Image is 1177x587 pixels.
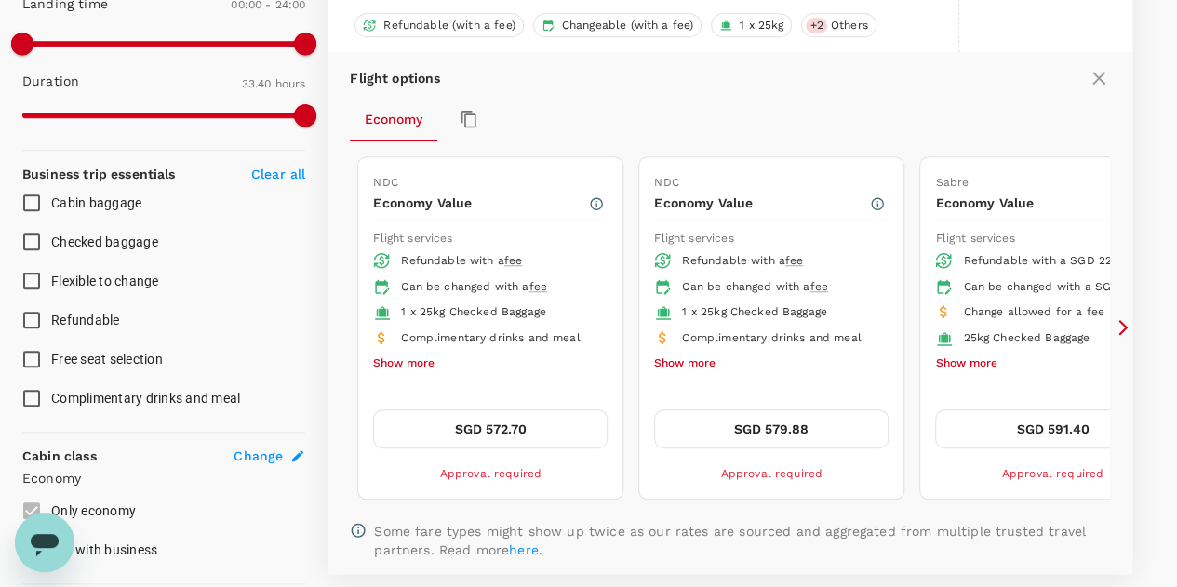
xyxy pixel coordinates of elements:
[935,352,996,376] button: Show more
[401,252,593,271] div: Refundable with a
[15,513,74,572] iframe: Button to launch messaging window
[682,252,874,271] div: Refundable with a
[22,448,97,463] strong: Cabin class
[935,176,969,189] span: Sabre
[963,331,1090,344] span: 25kg Checked Baggage
[654,193,869,212] p: Economy Value
[555,18,701,33] span: Changeable (with a fee)
[1001,467,1103,480] span: Approval required
[376,18,522,33] span: Refundable (with a fee)
[373,193,588,212] p: Economy Value
[533,13,702,37] div: Changeable (with a fee)
[720,467,823,480] span: Approval required
[809,280,827,293] span: fee
[935,232,1014,245] span: Flight services
[401,305,546,318] span: 1 x 25kg Checked Baggage
[51,313,120,327] span: Refundable
[242,77,306,90] span: 33.40 hours
[654,176,678,189] span: NDC
[682,331,861,344] span: Complimentary drinks and meal
[373,352,435,376] button: Show more
[401,331,580,344] span: Complimentary drinks and meal
[350,97,437,141] button: Economy
[51,542,157,557] span: Mix with business
[374,522,1110,559] p: Some fare types might show up twice as our rates are sourced and aggregated from multiple trusted...
[963,278,1155,297] div: Can be changed with a SGD 70
[373,176,397,189] span: NDC
[51,273,159,288] span: Flexible to change
[528,280,546,293] span: fee
[654,232,733,245] span: Flight services
[935,193,1150,212] p: Economy Value
[51,234,158,249] span: Checked baggage
[251,165,305,183] p: Clear all
[234,447,283,465] span: Change
[785,254,803,267] span: fee
[654,352,716,376] button: Show more
[711,13,792,37] div: 1 x 25kg
[350,69,440,87] p: Flight options
[51,195,141,210] span: Cabin baggage
[22,72,79,90] p: Duration
[401,278,593,297] div: Can be changed with a
[354,13,523,37] div: Refundable (with a fee)
[373,232,452,245] span: Flight services
[682,278,874,297] div: Can be changed with a
[935,409,1170,448] button: SGD 591.40
[732,18,791,33] span: 1 x 25kg
[22,167,176,181] strong: Business trip essentials
[51,352,163,367] span: Free seat selection
[22,469,305,487] p: Economy
[963,305,1104,318] span: Change allowed for a fee
[806,18,826,33] span: + 2
[654,409,889,448] button: SGD 579.88
[682,305,827,318] span: 1 x 25kg Checked Baggage
[373,409,608,448] button: SGD 572.70
[963,252,1155,271] div: Refundable with a SGD 220
[439,467,542,480] span: Approval required
[51,503,136,518] span: Only economy
[509,542,539,557] a: here
[51,391,240,406] span: Complimentary drinks and meal
[504,254,522,267] span: fee
[801,13,876,37] div: +2Others
[823,18,876,33] span: Others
